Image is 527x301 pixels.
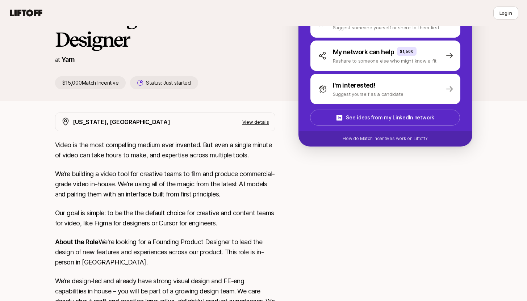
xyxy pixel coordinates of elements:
[55,169,275,199] p: We’re building a video tool for creative teams to film and produce commercial-grade video in-hous...
[55,76,126,89] p: $15,000 Match Incentive
[333,80,376,90] p: I'm interested!
[55,140,275,160] p: Video is the most compelling medium ever invented. But even a single minute of video can take hou...
[310,110,460,126] button: See ideas from my LinkedIn network
[146,79,191,87] p: Status:
[55,237,275,267] p: We're looking for a Founding Product Designer to lead the design of new features and experiences ...
[333,90,403,98] p: Suggest yourself as a candidate
[242,118,269,126] p: View details
[343,135,427,142] p: How do Match Incentives work on Liftoff?
[55,55,60,64] p: at
[73,117,170,127] p: [US_STATE], [GEOGRAPHIC_DATA]
[163,80,191,86] span: Just started
[62,56,75,63] a: Yarn
[55,7,275,50] h1: Founding Product Designer
[333,24,439,31] p: Suggest someone yourself or share to them first
[493,7,518,20] button: Log in
[55,238,99,246] strong: About the Role
[333,57,437,64] p: Reshare to someone else who might know a fit
[55,208,275,228] p: Our goal is simple: to be the the default choice for creative and content teams for video, like F...
[333,47,394,57] p: My network can help
[400,48,414,54] p: $1,500
[346,113,434,122] p: See ideas from my LinkedIn network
